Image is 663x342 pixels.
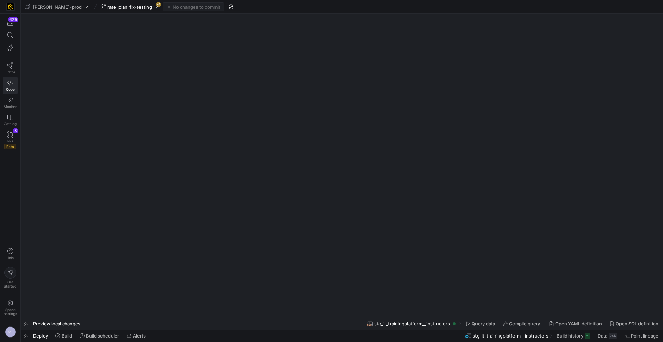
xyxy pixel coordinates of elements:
button: Data24K [595,330,620,342]
span: Code [6,87,15,91]
button: [PERSON_NAME]-prod [23,2,90,11]
button: Compile query [500,318,543,330]
span: Space settings [4,308,17,316]
a: Monitor [3,94,18,111]
span: Catalog [4,122,17,126]
button: Alerts [124,330,149,342]
span: Help [6,255,15,260]
span: Query data [472,321,495,326]
span: Monitor [4,104,17,109]
span: stg_it_trainingplatform__instructors [473,333,548,339]
span: stg_it_trainingplatform__instructors [374,321,450,326]
button: Open SQL definition [606,318,662,330]
a: Spacesettings [3,297,18,319]
button: Getstarted [3,264,18,291]
span: Editor [6,70,15,74]
span: Deploy [33,333,48,339]
a: PRsBeta3 [3,129,18,152]
div: 625 [8,17,18,22]
button: Point lineage [622,330,662,342]
span: Get started [4,280,16,288]
button: Build history [554,330,593,342]
span: Compile query [509,321,540,326]
div: 24K [609,333,617,339]
button: Build [52,330,75,342]
div: NS [5,326,16,338]
span: Open SQL definition [616,321,659,326]
div: 3 [13,128,18,133]
span: Alerts [133,333,146,339]
img: https://storage.googleapis.com/y42-prod-data-exchange/images/uAsz27BndGEK0hZWDFeOjoxA7jCwgK9jE472... [7,3,14,10]
span: Build history [557,333,583,339]
button: 625 [3,17,18,29]
span: rate_plan_fix-testing [107,4,152,10]
span: Point lineage [631,333,659,339]
button: Query data [462,318,498,330]
span: Beta [4,144,16,149]
span: Data [598,333,607,339]
button: Build scheduler [77,330,122,342]
button: rate_plan_fix-testing [99,2,160,11]
a: Code [3,77,18,94]
span: PRs [7,139,13,143]
button: Open YAML definition [546,318,605,330]
button: Help [3,245,18,263]
span: Preview local changes [33,321,80,326]
a: Catalog [3,111,18,129]
a: Editor [3,60,18,77]
span: Build scheduler [86,333,119,339]
span: Open YAML definition [555,321,602,326]
span: Build [61,333,72,339]
span: [PERSON_NAME]-prod [33,4,82,10]
a: https://storage.googleapis.com/y42-prod-data-exchange/images/uAsz27BndGEK0hZWDFeOjoxA7jCwgK9jE472... [3,1,18,13]
button: NS [3,325,18,339]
